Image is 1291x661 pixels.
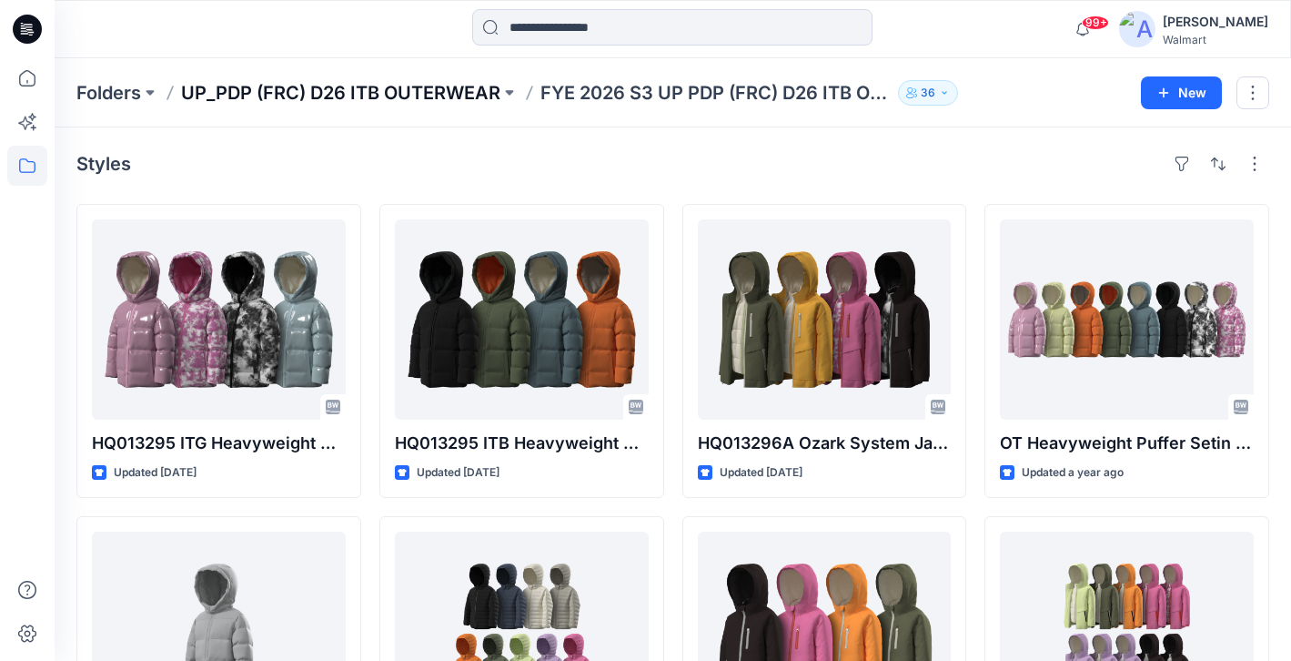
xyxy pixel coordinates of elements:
[92,431,346,456] p: HQ013295 ITG Heavyweight Puffer 1217
[1163,33,1268,46] div: Walmart
[395,219,649,420] a: HQ013295 ITB Heavyweight Puffer 1217
[898,80,958,106] button: 36
[1082,15,1109,30] span: 99+
[92,219,346,420] a: HQ013295 ITG Heavyweight Puffer 1217
[1119,11,1155,47] img: avatar
[1141,76,1222,109] button: New
[1163,11,1268,33] div: [PERSON_NAME]
[921,83,935,103] p: 36
[76,153,131,175] h4: Styles
[1022,463,1124,483] p: Updated a year ago
[417,463,499,483] p: Updated [DATE]
[1000,219,1254,420] a: OT Heavyweight Puffer Setin Slv folded hood 1108
[181,80,500,106] a: UP_PDP (FRC) D26 ITB OUTERWEAR
[395,431,649,456] p: HQ013295 ITB Heavyweight Puffer 1217
[1000,431,1254,456] p: OT Heavyweight Puffer Setin Slv folded hood 1108
[698,219,952,420] a: HQ013296A Ozark System Jacket 1217
[76,80,141,106] a: Folders
[114,463,197,483] p: Updated [DATE]
[698,431,952,456] p: HQ013296A Ozark System Jacket 1217
[540,80,891,106] p: FYE 2026 S3 UP PDP (FRC) D26 ITB Outerwear - Ozark Trail
[720,463,802,483] p: Updated [DATE]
